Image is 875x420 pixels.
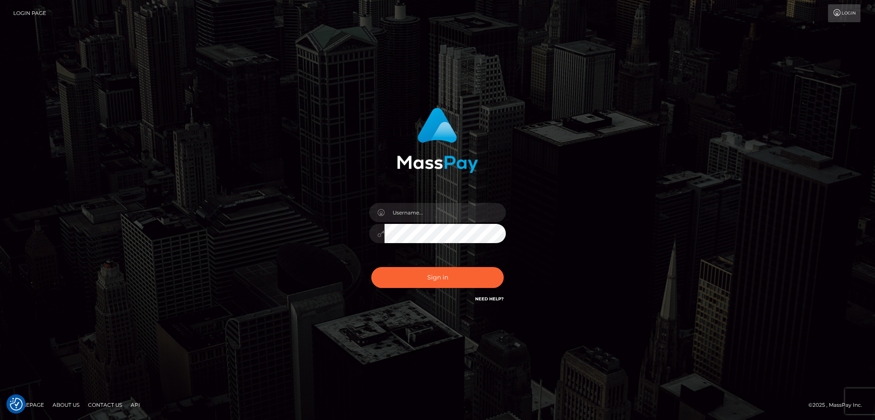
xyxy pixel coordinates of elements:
[49,398,83,411] a: About Us
[371,267,504,288] button: Sign in
[10,398,23,411] img: Revisit consent button
[9,398,47,411] a: Homepage
[85,398,126,411] a: Contact Us
[397,108,478,173] img: MassPay Login
[475,296,504,302] a: Need Help?
[10,398,23,411] button: Consent Preferences
[808,400,869,410] div: © 2025 , MassPay Inc.
[828,4,860,22] a: Login
[127,398,144,411] a: API
[13,4,46,22] a: Login Page
[385,203,506,222] input: Username...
